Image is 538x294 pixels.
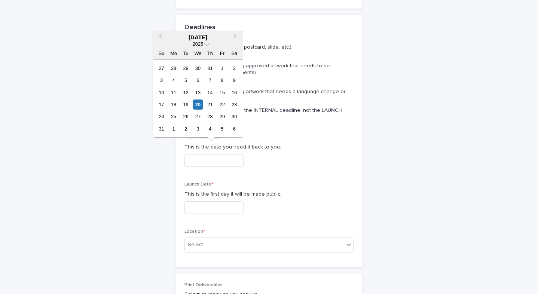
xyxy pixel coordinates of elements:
div: Th [205,48,215,58]
div: Choose Thursday, August 7th, 2025 [205,75,215,85]
div: Choose Wednesday, July 30th, 2025 [193,63,203,73]
div: Choose Saturday, August 9th, 2025 [229,75,239,85]
div: Select... [188,241,207,249]
div: Choose Friday, August 22nd, 2025 [217,99,227,110]
div: Mo [168,48,178,58]
div: Choose Wednesday, August 27th, 2025 [193,111,203,122]
div: Choose Thursday, August 28th, 2025 [205,111,215,122]
div: Choose Saturday, August 30th, 2025 [229,111,239,122]
div: Choose Sunday, July 27th, 2025 [156,63,166,73]
div: Choose Friday, August 29th, 2025 [217,111,227,122]
div: Choose Monday, August 11th, 2025 [168,88,178,98]
span: Location [184,229,205,234]
div: Fr [217,48,227,58]
div: Choose Monday, July 28th, 2025 [168,63,178,73]
button: Previous Month [154,32,166,44]
div: Choose Saturday, August 16th, 2025 [229,88,239,98]
div: Choose Tuesday, August 26th, 2025 [181,111,191,122]
p: NON-ART REVISIONS 3 business days (existing artwork that needs a language change or image update) [184,81,351,102]
div: Choose Wednesday, August 6th, 2025 [193,75,203,85]
div: Choose Sunday, August 3rd, 2025 [156,75,166,85]
p: STANDARD REQUEST 5 business days (poster, postcard, slide, etc.) [184,37,351,50]
div: Choose Tuesday, August 19th, 2025 [181,99,191,110]
div: Choose Saturday, August 23rd, 2025 [229,99,239,110]
div: Su [156,48,166,58]
div: Choose Friday, August 8th, 2025 [217,75,227,85]
div: Choose Thursday, September 4th, 2025 [205,124,215,134]
div: Choose Tuesday, August 12th, 2025 [181,88,191,98]
div: Choose Monday, September 1st, 2025 [168,124,178,134]
p: This is the date you need it back to you. [184,143,354,151]
div: Choose Monday, August 4th, 2025 [168,75,178,85]
span: Launch Date [184,182,213,187]
p: This is the first day it will be made public. [184,190,354,198]
div: Choose Monday, August 18th, 2025 [168,99,178,110]
p: ARTWORK UPDATE 3 business days (existing approved artwork that needs to be formatted for other el... [184,56,351,76]
div: We [193,48,203,58]
span: Print Deliverables [184,283,223,287]
div: Choose Monday, August 25th, 2025 [168,111,178,122]
div: Choose Wednesday, August 13th, 2025 [193,88,203,98]
div: Choose Tuesday, August 5th, 2025 [181,75,191,85]
div: Choose Sunday, August 24th, 2025 [156,111,166,122]
div: Choose Wednesday, August 20th, 2025 [193,99,203,110]
div: Choose Sunday, August 31st, 2025 [156,124,166,134]
h2: Deadlines [184,24,215,32]
div: month 2025-08 [155,62,240,135]
div: Sa [229,48,239,58]
p: *These timelines are for the INTERNAL deadline, not the LAUNCH date. [184,107,351,120]
div: Choose Tuesday, July 29th, 2025 [181,63,191,73]
div: Choose Tuesday, September 2nd, 2025 [181,124,191,134]
div: Choose Thursday, August 21st, 2025 [205,99,215,110]
div: Choose Saturday, August 2nd, 2025 [229,63,239,73]
div: Choose Friday, August 15th, 2025 [217,88,227,98]
div: Tu [181,48,191,58]
div: Choose Wednesday, September 3rd, 2025 [193,124,203,134]
div: Choose Friday, September 5th, 2025 [217,124,227,134]
div: [DATE] [153,34,243,41]
span: 2025 [193,41,203,47]
div: Choose Thursday, July 31st, 2025 [205,63,215,73]
div: Choose Sunday, August 17th, 2025 [156,99,166,110]
div: Choose Sunday, August 10th, 2025 [156,88,166,98]
div: Choose Thursday, August 14th, 2025 [205,88,215,98]
div: Choose Saturday, September 6th, 2025 [229,124,239,134]
div: Choose Friday, August 1st, 2025 [217,63,227,73]
button: Next Month [230,32,242,44]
